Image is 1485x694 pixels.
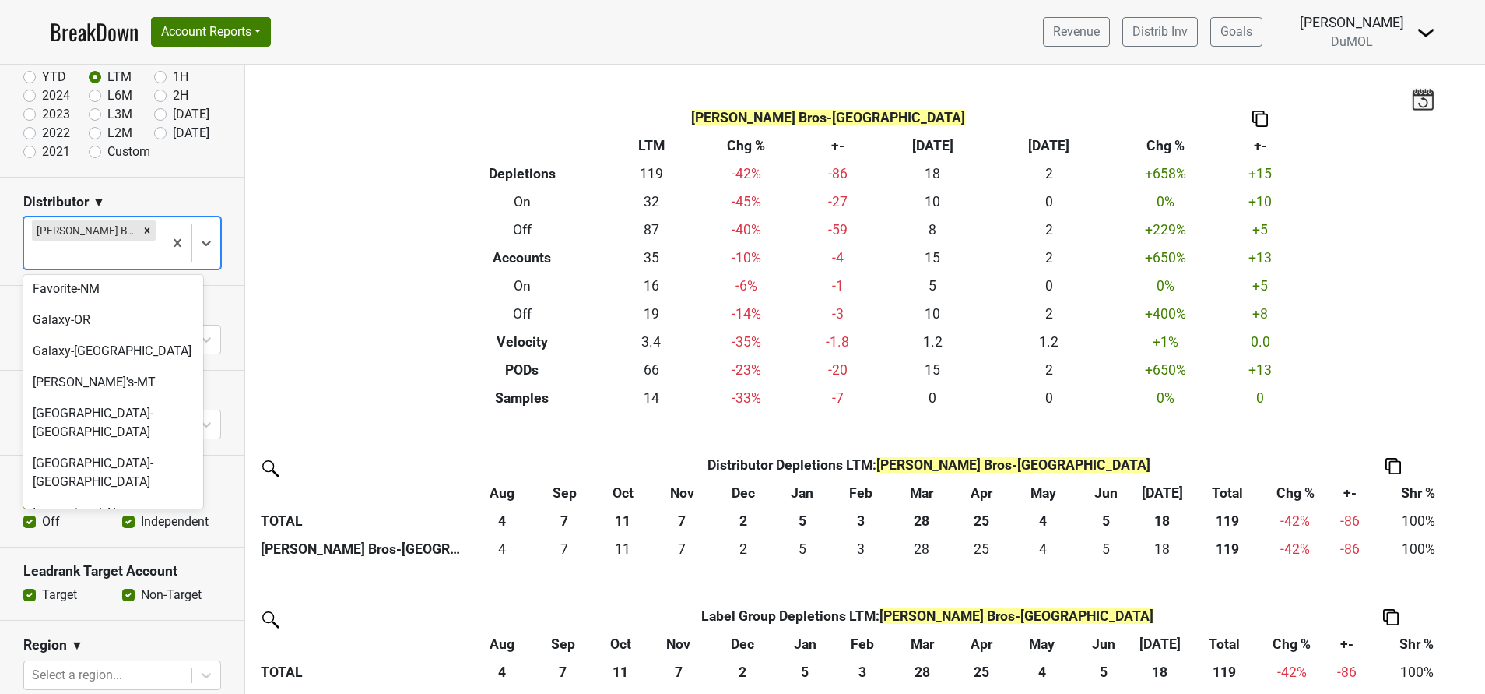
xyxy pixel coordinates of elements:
img: filter [257,455,282,480]
th: +- [1223,132,1297,160]
th: [DATE] [991,132,1107,160]
div: 11 [599,539,647,559]
div: 2 [717,539,770,559]
th: Off [434,300,611,328]
th: Oct: activate to sort column ascending [593,630,648,658]
td: -33 % [692,384,801,412]
td: -14 % [692,300,801,328]
td: 3.48 [832,535,890,563]
td: 119 [611,160,692,188]
th: Off [434,216,611,244]
td: 14 [611,384,692,412]
td: +10 [1223,188,1297,216]
th: Velocity [434,328,611,356]
label: Off [42,513,60,531]
th: Apr: activate to sort column ascending [953,479,1010,507]
label: L6M [107,86,132,105]
td: 16 [611,272,692,300]
td: +8 [1223,300,1297,328]
th: 25 [953,507,1010,535]
th: Nov: activate to sort column ascending [651,479,713,507]
div: 5 [777,539,828,559]
a: BreakDown [50,16,139,48]
th: Jun: activate to sort column ascending [1076,479,1136,507]
label: 2H [173,86,188,105]
th: 4 [1009,658,1075,686]
div: [GEOGRAPHIC_DATA]-[GEOGRAPHIC_DATA] [23,398,203,448]
h3: Region [23,637,67,653]
th: Chg %: activate to sort column ascending [1266,479,1325,507]
td: 15 [874,244,990,272]
div: 28 [894,539,950,559]
th: May: activate to sort column ascending [1009,630,1075,658]
td: 2 [991,216,1107,244]
td: +1 % [1107,328,1223,356]
td: 32 [611,188,692,216]
label: L3M [107,105,132,124]
th: Chg %: activate to sort column ascending [1262,630,1322,658]
td: -42 % [692,160,801,188]
th: Apr: activate to sort column ascending [953,630,1009,658]
th: Oct: activate to sort column ascending [595,479,651,507]
h3: Leadrank Target Account [23,563,221,580]
img: Copy to clipboard [1383,609,1399,625]
th: 11 [593,658,648,686]
th: 25 [953,658,1009,686]
td: 15 [874,356,990,384]
label: YTD [42,68,66,86]
th: Chg % [692,132,801,160]
th: Dec: activate to sort column ascending [713,479,773,507]
td: 0 [874,384,990,412]
div: 7 [538,539,592,559]
td: +658 % [1107,160,1223,188]
td: -35 % [692,328,801,356]
th: Mar: activate to sort column ascending [891,630,953,658]
th: 7 [648,658,709,686]
h3: Distributor [23,194,89,210]
td: -3 [801,300,875,328]
td: -1.8 [801,328,875,356]
td: 19 [611,300,692,328]
td: -23 % [692,356,801,384]
span: -86 [1340,513,1360,529]
label: Target [42,586,77,604]
img: Copy to clipboard [1385,458,1401,474]
td: +15 [1223,160,1297,188]
td: 5.33 [773,535,831,563]
th: Dec: activate to sort column ascending [709,630,776,658]
th: On [434,272,611,300]
td: +400 % [1107,300,1223,328]
div: [GEOGRAPHIC_DATA]-[GEOGRAPHIC_DATA] [23,448,203,498]
td: 1.2 [991,328,1107,356]
label: 2024 [42,86,70,105]
th: 4 [1010,507,1076,535]
th: May: activate to sort column ascending [1010,479,1076,507]
td: 0 [991,272,1107,300]
th: 119 [1187,658,1262,686]
th: Total: activate to sort column ascending [1187,630,1262,658]
div: International-AL [23,498,203,529]
th: Aug: activate to sort column ascending [471,479,534,507]
span: -42% [1280,513,1310,529]
td: 0 % [1107,188,1223,216]
span: -86 [1337,664,1357,680]
th: Nov: activate to sort column ascending [648,630,709,658]
th: Sep: activate to sort column ascending [534,479,595,507]
td: 4.65 [1076,535,1136,563]
td: 100% [1376,507,1461,535]
img: Copy to clipboard [1252,111,1268,127]
th: Feb: activate to sort column ascending [832,479,890,507]
th: Jul: activate to sort column ascending [1136,479,1189,507]
td: -27 [801,188,875,216]
div: Remove Johnson Bros-MN [139,220,156,241]
th: Mar: activate to sort column ascending [890,479,953,507]
label: [DATE] [173,124,209,143]
th: 119 [1189,507,1266,535]
td: 87 [611,216,692,244]
td: 5 [874,272,990,300]
td: 0 % [1107,384,1223,412]
label: 1H [173,68,188,86]
th: 28 [890,507,953,535]
td: -1 [801,272,875,300]
div: [PERSON_NAME] Bros-[GEOGRAPHIC_DATA] [32,220,139,241]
